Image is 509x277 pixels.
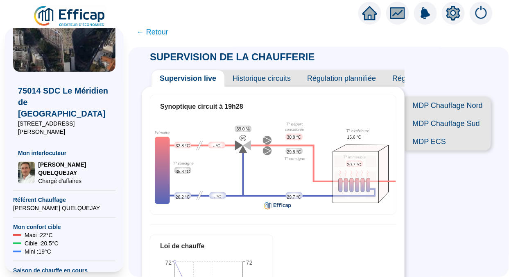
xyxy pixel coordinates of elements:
span: Chargé d'affaires [38,177,111,185]
span: SUPERVISION DE LA CHAUFFERIE [142,51,323,62]
span: home [362,6,377,21]
span: fund [390,6,405,21]
span: 35.8 °C [176,169,190,175]
span: [STREET_ADDRESS][PERSON_NAME] [18,119,111,136]
span: [PERSON_NAME] QUELQUEJAY [38,160,111,177]
span: 15.6 °C [347,134,362,141]
span: - °C [213,143,221,149]
span: 29.7 °C [287,194,301,201]
img: alerts [414,2,437,25]
span: Saison de chauffe en cours [13,266,115,275]
img: circuit-supervision.724c8d6b72cc0638e748.png [150,118,396,212]
span: Mon confort cible [13,223,115,231]
span: Supervision live [152,70,224,87]
span: setting [446,6,461,21]
img: Chargé d'affaires [18,162,35,183]
span: 32.8 °C [176,143,190,149]
span: Régulation prédictive [384,70,469,87]
img: efficap energie logo [33,5,107,28]
span: [PERSON_NAME] QUELQUEJAY [13,204,115,212]
span: Mini : 19 °C [25,247,51,256]
div: Loi de chauffe [160,241,263,251]
span: 26.2 °C [176,194,190,201]
span: - °C [214,194,222,200]
span: 30.8 °C [287,134,301,141]
span: MDP ECS [405,133,491,151]
tspan: 72 [165,259,172,266]
div: Synoptique [150,118,396,212]
span: 39.0 % [237,126,250,133]
span: ← Retour [137,26,168,38]
span: Cible : 20.5 °C [25,239,59,247]
span: Référent Chauffage [13,196,115,204]
div: Synoptique circuit à 19h28 [160,102,386,112]
span: Régulation plannifiée [299,70,384,87]
span: Mon interlocuteur [18,149,111,157]
img: alerts [470,2,493,25]
span: 29.8 °C [287,149,301,156]
span: Historique circuits [224,70,299,87]
span: 75014 SDC Le Méridien de [GEOGRAPHIC_DATA] [18,85,111,119]
tspan: 72 [246,259,253,266]
span: MDP Chauffage Nord [405,96,491,114]
span: Maxi : 22 °C [25,231,53,239]
span: MDP Chauffage Sud [405,114,491,133]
